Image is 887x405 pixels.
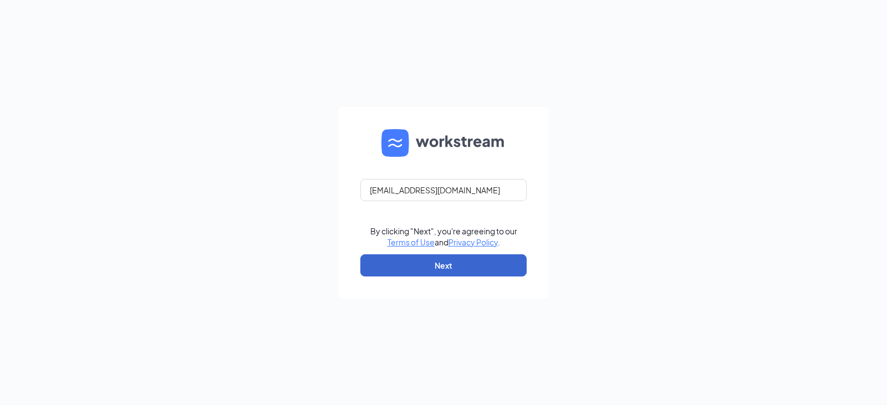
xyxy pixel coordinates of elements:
button: Next [360,254,527,276]
div: By clicking "Next", you're agreeing to our and . [370,225,517,248]
input: Email [360,179,527,201]
img: WS logo and Workstream text [381,129,506,157]
a: Terms of Use [388,237,435,247]
a: Privacy Policy [448,237,498,247]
